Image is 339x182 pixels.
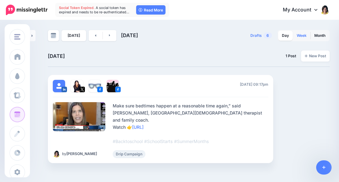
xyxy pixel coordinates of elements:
div: Make sure bedtimes happen at a reasonable time again,” said [PERSON_NAME], [GEOGRAPHIC_DATA][DEMO... [113,102,268,145]
a: New Post [301,50,330,62]
a: Month [311,31,329,41]
a: Day [278,31,293,41]
span: Drip Campaign [113,150,145,158]
a: [URL] [132,124,144,130]
img: calendar-grey-darker.png [51,33,56,38]
b: [PERSON_NAME] [66,151,97,156]
img: user_default_image.png [53,80,65,92]
h4: [DATE] [48,52,65,60]
a: Drafts6 [247,30,276,41]
img: facebook-square.png [115,87,121,92]
span: #Backtoschool [113,139,143,144]
img: menu.png [14,34,20,40]
img: Missinglettr [6,5,48,15]
img: twitter-square.png [79,87,85,92]
span: 1 Post [286,54,296,58]
a: [DATE] [61,30,86,41]
span: #SummerMonths [174,139,209,144]
span: [DATE] [121,32,138,38]
span: Social Token Expired. [59,6,95,10]
span: #SchoolStarts [144,139,173,144]
img: 299590803_520224139910723_8401655499198904109_n-bsa26499.png [107,80,119,92]
img: facebook-square.png [97,87,103,92]
img: linkedin-square.png [61,87,67,92]
span: A social token has expired and needs to be re-authenticated… [59,6,129,14]
a: My Account [277,2,330,18]
img: MELISSA_CIRCLE_F17.png [53,150,60,158]
img: m4TxC25U0p6-bsa103574.png [89,80,101,92]
span: by [62,152,97,156]
img: sqnuKA74-17747.jpg [71,80,83,92]
a: Week [293,31,310,41]
span: Drafts [250,34,262,37]
a: Read More [136,5,165,15]
span: 6 [263,32,272,38]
